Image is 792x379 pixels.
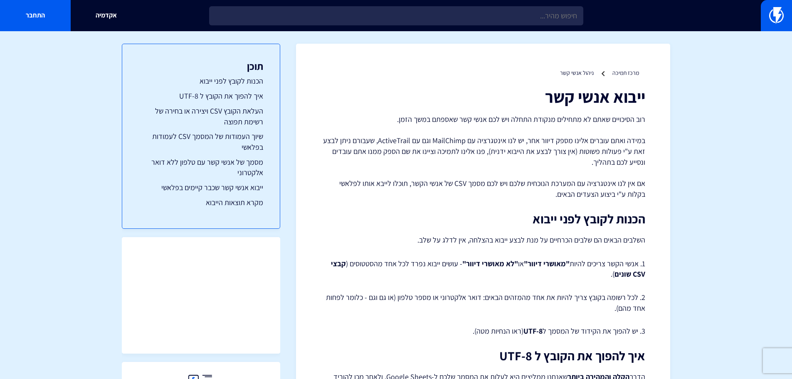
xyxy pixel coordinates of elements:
a: הכנות לקובץ לפני ייבוא [139,76,263,87]
p: 2. לכל רשומה בקובץ צריך להיות את אחד מהמזהים הבאים: דואר אלקטרוני או מספר טלפון (או גם וגם - כלומ... [321,292,645,313]
strong: "מאושרי דיוור" [524,259,570,268]
a: מקרא תוצאות הייבוא [139,197,263,208]
a: שיוך העמודות של המסמך CSV לעמודות בפלאשי [139,131,263,152]
a: איך להפוך את הקובץ ל UTF-8 [139,91,263,102]
a: ניהול אנשי קשר [560,69,594,77]
h1: ייבוא אנשי קשר [321,87,645,106]
a: העלאת הקובץ CSV ויצירה או בחירה של רשימת תפוצה [139,106,263,127]
input: חיפוש מהיר... [209,6,583,25]
strong: "לא מאושרי דיוור" [462,259,518,268]
a: מסמך של אנשי קשר עם טלפון ללא דואר אלקטרוני [139,157,263,178]
p: 3. יש להפוך את הקידוד של המסמך ל (ראו הנחיות מטה). [321,326,645,337]
a: ייבוא אנשי קשר שכבר קיימים בפלאשי [139,182,263,193]
p: 1. אנשי הקשר צריכים להיות או - עושים ייבוא נפרד לכל אחד מהסטטוסים ( ). [321,258,645,280]
h3: תוכן [139,61,263,72]
strong: UTF-8 [523,326,543,336]
h2: הכנות לקובץ לפני ייבוא [321,212,645,226]
a: מרכז תמיכה [612,69,639,77]
strong: קבצי CSV שונים [331,259,645,279]
h2: איך להפוך את הקובץ ל UTF-8 [321,349,645,363]
p: השלבים הבאים הם שלבים הכרחיים על מנת לבצע ייבוא בהצלחה, אין לדלג על שלב. [321,234,645,246]
p: רוב הסיכויים שאתם לא מתחילים מנקודת התחלה ויש לכם אנשי קשר שאספתם במשך הזמן. במידה ואתם עוברים אל... [321,114,645,200]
